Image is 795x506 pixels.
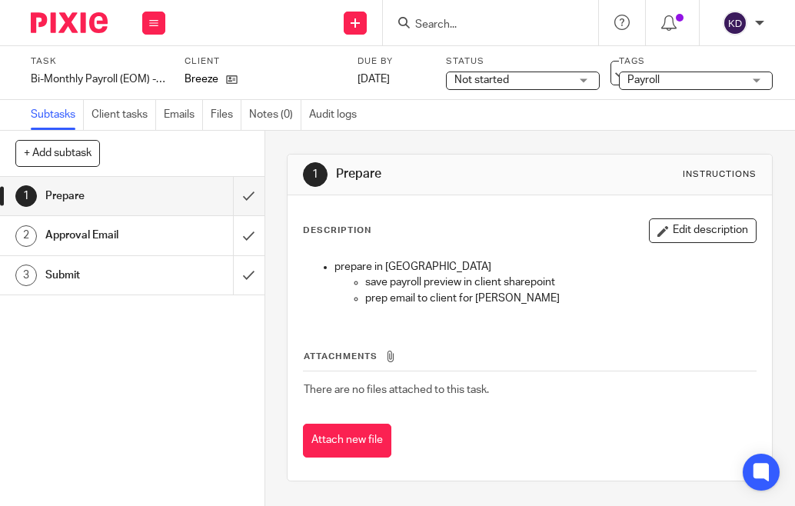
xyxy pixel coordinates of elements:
[454,75,509,85] span: Not started
[619,55,773,68] label: Tags
[15,140,100,166] button: + Add subtask
[15,225,37,247] div: 2
[304,384,489,395] span: There are no files attached to this task.
[31,72,165,87] div: Bi-Monthly Payroll (EOM) - Vensure
[45,185,160,208] h1: Prepare
[303,424,391,458] button: Attach new file
[334,259,756,275] p: prepare in [GEOGRAPHIC_DATA]
[358,55,427,68] label: Due by
[446,55,600,68] label: Status
[31,55,165,68] label: Task
[185,72,218,87] p: Breeze
[627,75,660,85] span: Payroll
[31,100,84,130] a: Subtasks
[15,265,37,286] div: 3
[304,352,378,361] span: Attachments
[303,162,328,187] div: 1
[365,291,756,306] p: prep email to client for [PERSON_NAME]
[365,275,756,290] p: save payroll preview in client sharepoint
[683,168,757,181] div: Instructions
[303,225,371,237] p: Description
[336,166,563,182] h1: Prepare
[249,100,301,130] a: Notes (0)
[31,12,108,33] img: Pixie
[15,185,37,207] div: 1
[164,100,203,130] a: Emails
[91,100,156,130] a: Client tasks
[723,11,747,35] img: svg%3E
[45,224,160,247] h1: Approval Email
[358,74,390,85] span: [DATE]
[211,100,241,130] a: Files
[45,264,160,287] h1: Submit
[649,218,757,243] button: Edit description
[309,100,364,130] a: Audit logs
[414,18,552,32] input: Search
[185,55,338,68] label: Client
